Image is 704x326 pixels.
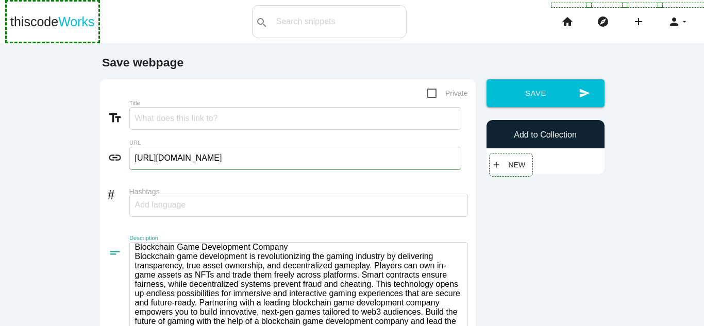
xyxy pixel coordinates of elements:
[102,56,183,69] b: Save webpage
[492,156,501,174] i: add
[108,246,129,260] i: short_text
[271,11,406,32] input: Search snippets
[492,156,531,174] a: addNew
[427,87,468,100] span: Private
[10,5,95,38] a: thiscodeWorks
[579,79,590,107] i: send
[58,14,94,29] span: Works
[129,140,400,146] label: URL
[492,130,599,140] h6: Add to Collection
[680,5,689,38] i: arrow_drop_down
[129,187,468,196] label: Hashtags
[632,5,645,38] i: add
[108,185,129,199] i: #
[561,5,574,38] i: home
[108,111,129,125] i: text_fields
[597,5,609,38] i: explore
[253,6,271,38] button: search
[135,194,197,216] input: Add language
[487,79,605,107] button: sendSave
[129,100,400,107] label: Title
[256,6,268,39] i: search
[129,235,400,242] label: Description
[129,147,461,169] input: Enter link to webpage
[129,107,461,130] input: What does this link to?
[108,150,129,165] i: link
[668,5,680,38] i: person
